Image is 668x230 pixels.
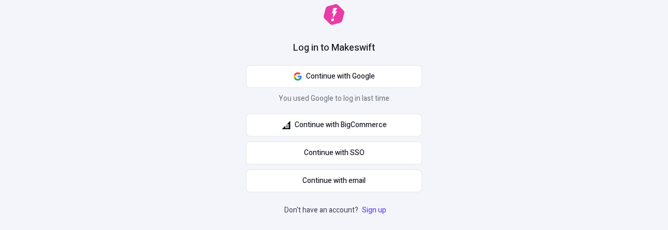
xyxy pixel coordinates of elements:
[295,119,387,131] span: Continue with BigCommerce
[246,65,422,88] button: Continue with Google
[284,205,388,216] p: Don't have an account?
[306,71,375,82] span: Continue with Google
[293,41,375,55] h1: Log in to Makeswift
[246,93,422,109] p: You used Google to log in last time
[360,205,388,216] a: Sign up
[246,142,422,164] a: Continue with SSO
[302,175,366,187] span: Continue with email
[246,170,422,192] button: Continue with email
[246,114,422,136] button: Continue with BigCommerce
